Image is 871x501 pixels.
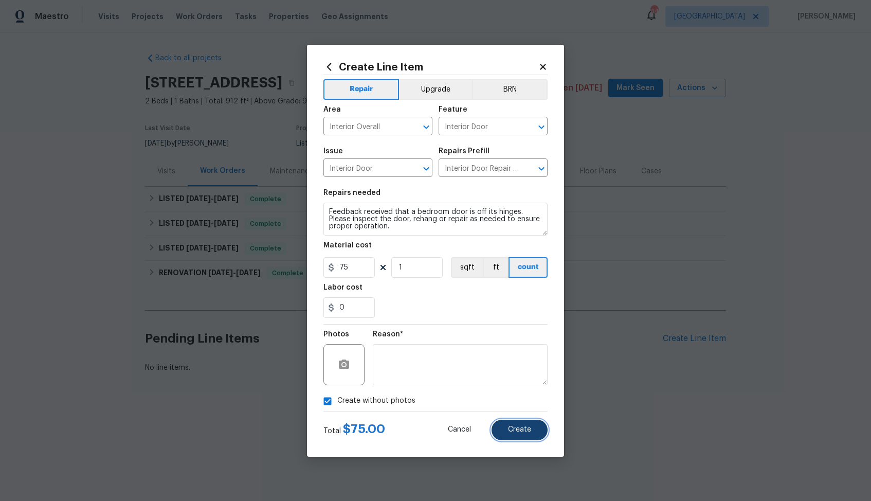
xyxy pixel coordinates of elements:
[419,162,433,176] button: Open
[373,331,403,338] h5: Reason*
[534,120,549,134] button: Open
[323,189,380,196] h5: Repairs needed
[323,424,385,436] div: Total
[323,284,362,291] h5: Labor cost
[419,120,433,134] button: Open
[472,79,548,100] button: BRN
[534,162,549,176] button: Open
[323,331,349,338] h5: Photos
[323,106,341,113] h5: Area
[431,420,487,440] button: Cancel
[483,257,509,278] button: ft
[509,257,548,278] button: count
[323,242,372,249] h5: Material cost
[323,61,538,73] h2: Create Line Item
[323,148,343,155] h5: Issue
[399,79,473,100] button: Upgrade
[337,396,415,406] span: Create without photos
[323,79,399,100] button: Repair
[323,203,548,236] textarea: Feedback received that a bedroom door is off its hinges. Please inspect the door, rehang or repai...
[439,148,489,155] h5: Repairs Prefill
[451,257,483,278] button: sqft
[492,420,548,440] button: Create
[448,426,471,434] span: Cancel
[343,423,385,435] span: $ 75.00
[508,426,531,434] span: Create
[439,106,467,113] h5: Feature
